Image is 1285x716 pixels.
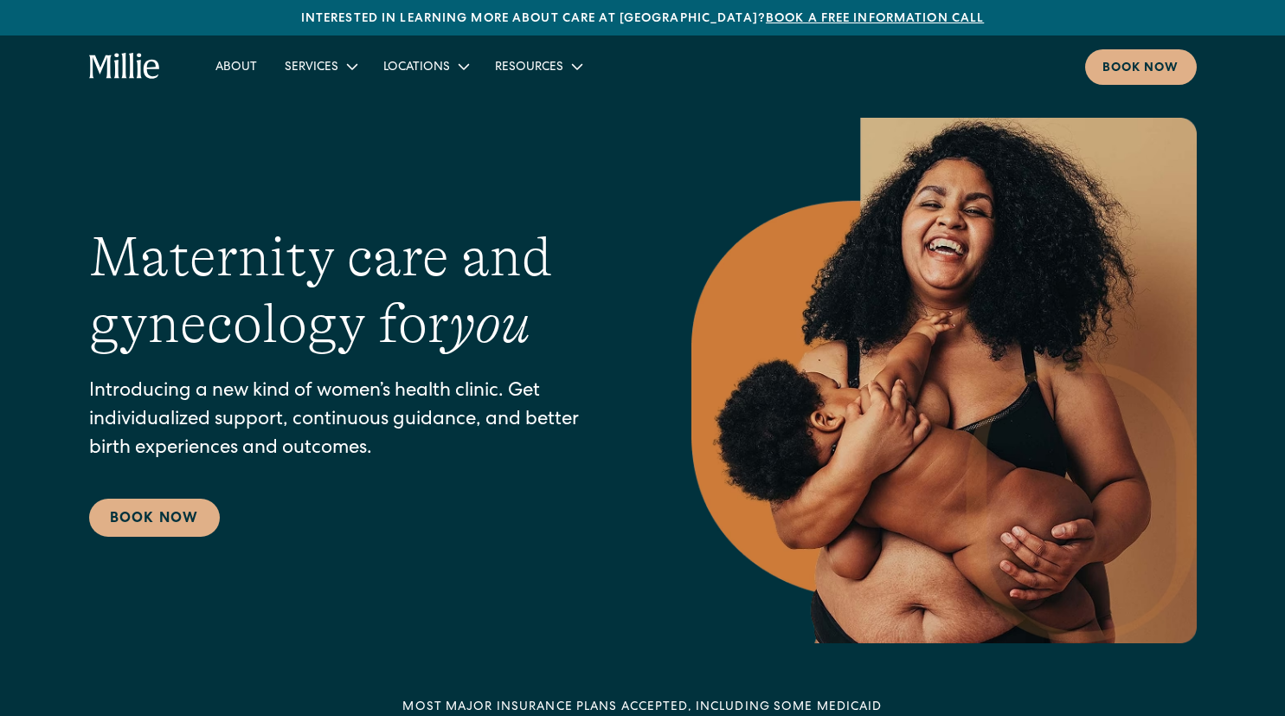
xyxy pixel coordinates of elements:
a: About [202,52,271,81]
a: Book Now [89,499,220,537]
h1: Maternity care and gynecology for [89,224,622,358]
a: home [89,53,161,81]
img: Smiling mother with her baby in arms, celebrating body positivity and the nurturing bond of postp... [691,118,1197,643]
div: Services [271,52,369,81]
p: Introducing a new kind of women’s health clinic. Get individualized support, continuous guidance,... [89,378,622,464]
div: Resources [495,59,563,77]
div: Locations [369,52,481,81]
div: Locations [383,59,450,77]
a: Book now [1085,49,1197,85]
div: Services [285,59,338,77]
a: Book a free information call [766,13,984,25]
div: Resources [481,52,594,81]
em: you [449,293,530,355]
div: Book now [1102,60,1179,78]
